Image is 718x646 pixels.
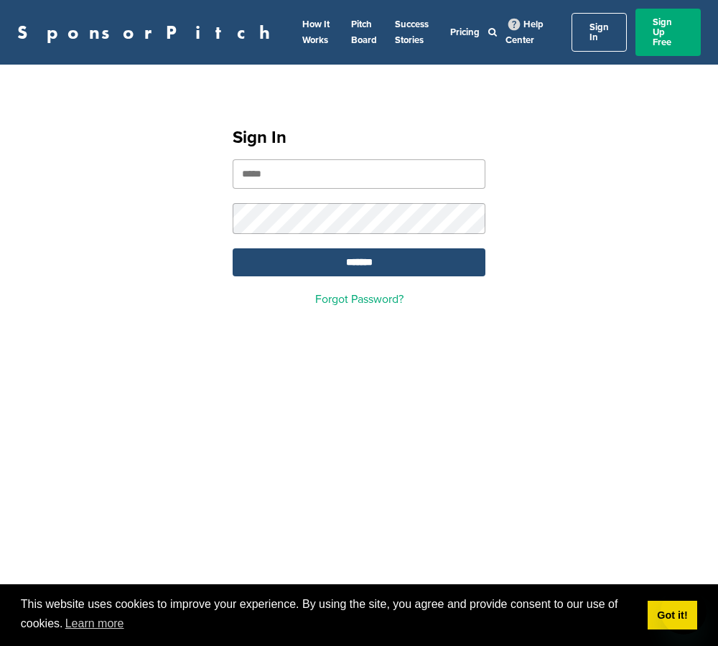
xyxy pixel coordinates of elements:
[17,23,279,42] a: SponsorPitch
[450,27,480,38] a: Pricing
[63,613,126,635] a: learn more about cookies
[635,9,701,56] a: Sign Up Free
[302,19,330,46] a: How It Works
[315,292,404,306] a: Forgot Password?
[505,16,544,49] a: Help Center
[233,125,485,151] h1: Sign In
[572,13,627,52] a: Sign In
[395,19,429,46] a: Success Stories
[648,601,697,629] a: dismiss cookie message
[661,589,707,635] iframe: Button to launch messaging window
[351,19,377,46] a: Pitch Board
[21,596,636,635] span: This website uses cookies to improve your experience. By using the site, you agree and provide co...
